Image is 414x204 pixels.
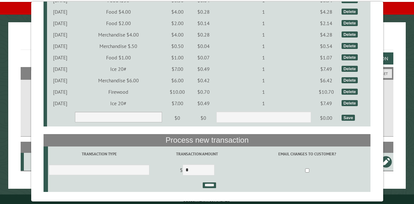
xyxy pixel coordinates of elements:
div: Delete [342,43,358,49]
td: $0.70 [192,86,215,98]
td: 1 [215,98,312,109]
td: Merchandise $4.00 [74,29,163,40]
td: 1 [215,6,312,17]
td: 1 [215,86,312,98]
td: [DATE] [47,98,74,109]
div: Save [342,115,355,121]
td: [DATE] [47,40,74,52]
td: Food $4.00 [74,6,163,17]
td: $4.00 [163,29,192,40]
h1: Reservations [21,32,393,50]
td: $0.28 [192,6,215,17]
td: 1 [215,75,312,86]
td: $0.04 [192,40,215,52]
td: 1 [215,40,312,52]
td: $10.70 [312,86,341,98]
label: Transaction Type [49,151,150,157]
td: $0.28 [192,29,215,40]
td: Merchandise $.50 [74,40,163,52]
td: Merchandise $6.00 [74,75,163,86]
td: $2.00 [163,17,192,29]
td: $1.00 [163,52,192,63]
div: Delete [342,20,358,26]
td: 1 [215,29,312,40]
td: $2.14 [312,17,341,29]
td: $0.14 [192,17,215,29]
td: $7.00 [163,63,192,75]
td: $10.00 [163,86,192,98]
td: $0.49 [192,98,215,109]
td: $0 [192,109,215,127]
td: $4.00 [163,6,192,17]
td: [DATE] [47,6,74,17]
div: CampStore [26,159,78,165]
td: $0.50 [163,40,192,52]
td: Food $2.00 [74,17,163,29]
td: Ice 20# [74,63,163,75]
td: $0.07 [192,52,215,63]
div: Delete [342,54,358,60]
div: Delete [342,100,358,106]
td: Firewood [74,86,163,98]
td: $0.00 [312,109,341,127]
label: Email changes to customer? [245,151,370,157]
td: $ [150,162,243,180]
td: Ice 20# [74,98,163,109]
div: Delete [342,9,358,15]
td: [DATE] [47,17,74,29]
td: $0.54 [312,40,341,52]
td: $6.42 [312,75,341,86]
td: 1 [215,17,312,29]
td: $0 [163,109,192,127]
td: 1 [215,52,312,63]
td: [DATE] [47,63,74,75]
td: [DATE] [47,29,74,40]
div: Delete [342,89,358,95]
td: [DATE] [47,86,74,98]
td: Food $1.00 [74,52,163,63]
td: $6.00 [163,75,192,86]
td: $1.07 [312,52,341,63]
th: Site [24,142,79,153]
td: $0.49 [192,63,215,75]
td: $0.42 [192,75,215,86]
label: Transaction Amount [152,151,243,157]
td: $7.49 [312,63,341,75]
th: Process new transaction [44,134,370,146]
h2: Filters [21,67,393,79]
div: Delete [342,77,358,83]
td: $7.00 [163,98,192,109]
td: $4.28 [312,29,341,40]
td: 1 [215,63,312,75]
td: $7.49 [312,98,341,109]
div: Delete [342,31,358,37]
td: [DATE] [47,52,74,63]
td: $4.28 [312,6,341,17]
div: Delete [342,66,358,72]
td: [DATE] [47,75,74,86]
